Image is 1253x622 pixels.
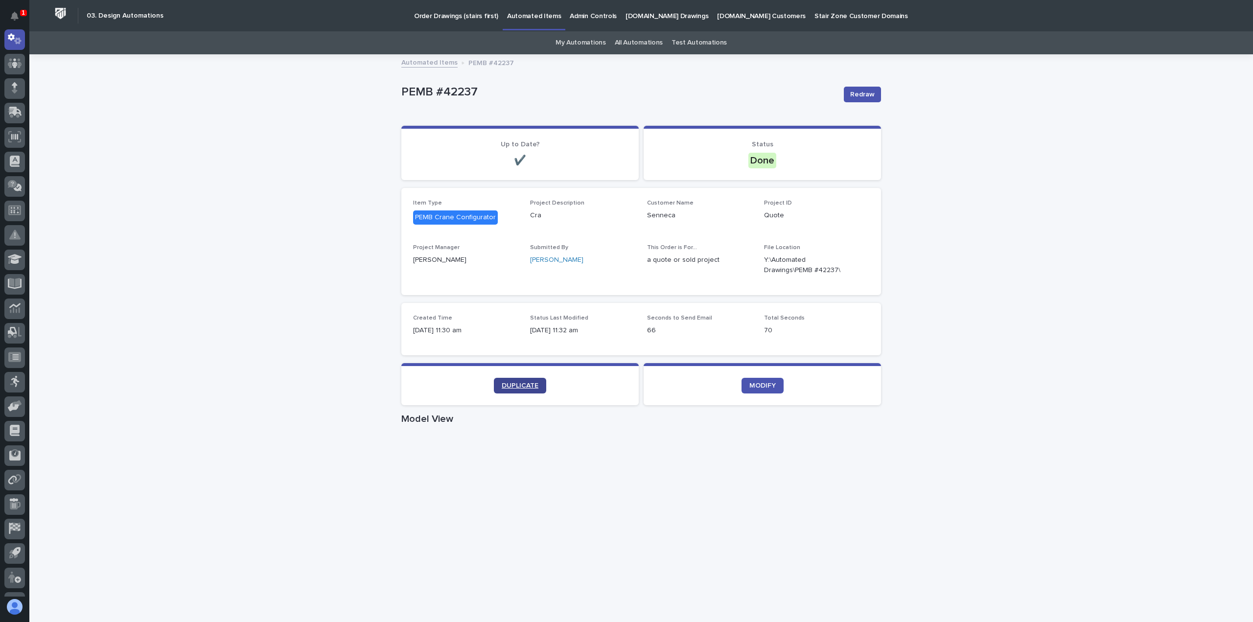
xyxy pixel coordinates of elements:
button: users-avatar [4,597,25,617]
span: Project ID [764,200,792,206]
a: Test Automations [672,31,727,54]
: Y:\Automated Drawings\PEMB #42237\ [764,255,846,276]
a: MODIFY [742,378,784,393]
span: Total Seconds [764,315,805,321]
p: 66 [647,325,752,336]
p: PEMB #42237 [468,57,514,68]
h2: 03. Design Automations [87,12,163,20]
div: Notifications1 [12,12,25,27]
span: Project Manager [413,245,460,251]
span: Submitted By [530,245,568,251]
p: 70 [764,325,869,336]
span: Up to Date? [501,141,540,148]
span: This Order is For... [647,245,697,251]
a: My Automations [556,31,606,54]
p: [DATE] 11:30 am [413,325,518,336]
p: PEMB #42237 [401,85,836,99]
a: All Automations [615,31,663,54]
p: a quote or sold project [647,255,752,265]
button: Redraw [844,87,881,102]
span: Seconds to Send Email [647,315,712,321]
span: Created Time [413,315,452,321]
img: Workspace Logo [51,4,70,23]
span: Project Description [530,200,584,206]
div: Done [748,153,776,168]
a: [PERSON_NAME] [530,255,583,265]
span: MODIFY [749,382,776,389]
p: Quote [764,210,869,221]
div: PEMB Crane Configurator [413,210,498,225]
p: 1 [22,9,25,16]
a: Automated Items [401,56,458,68]
a: DUPLICATE [494,378,546,393]
span: File Location [764,245,800,251]
p: Senneca [647,210,752,221]
p: [DATE] 11:32 am [530,325,635,336]
button: Notifications [4,6,25,26]
span: Customer Name [647,200,694,206]
p: Cra [530,210,635,221]
h1: Model View [401,413,881,425]
span: Status [752,141,773,148]
span: DUPLICATE [502,382,538,389]
span: Redraw [850,90,875,99]
p: ✔️ [413,155,627,166]
p: [PERSON_NAME] [413,255,518,265]
span: Item Type [413,200,442,206]
span: Status Last Modified [530,315,588,321]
